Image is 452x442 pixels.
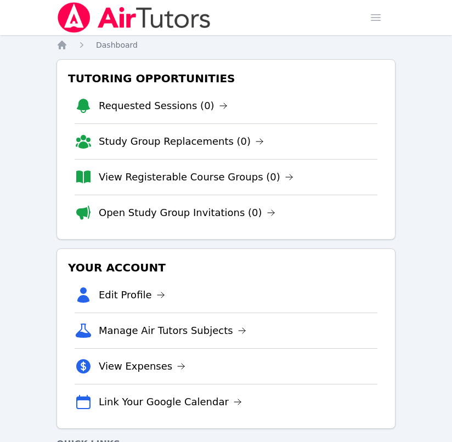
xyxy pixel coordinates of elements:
nav: Breadcrumb [56,39,395,50]
a: Edit Profile [99,287,165,303]
h3: Tutoring Opportunities [66,69,386,88]
a: Manage Air Tutors Subjects [99,323,246,338]
a: View Expenses [99,359,185,374]
span: Dashboard [96,41,138,49]
h3: Your Account [66,258,386,277]
a: Requested Sessions (0) [99,98,228,114]
a: Study Group Replacements (0) [99,134,264,149]
img: Air Tutors [56,2,212,33]
a: View Registerable Course Groups (0) [99,169,293,185]
a: Link Your Google Calendar [99,394,242,410]
a: Dashboard [96,39,138,50]
a: Open Study Group Invitations (0) [99,205,275,220]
